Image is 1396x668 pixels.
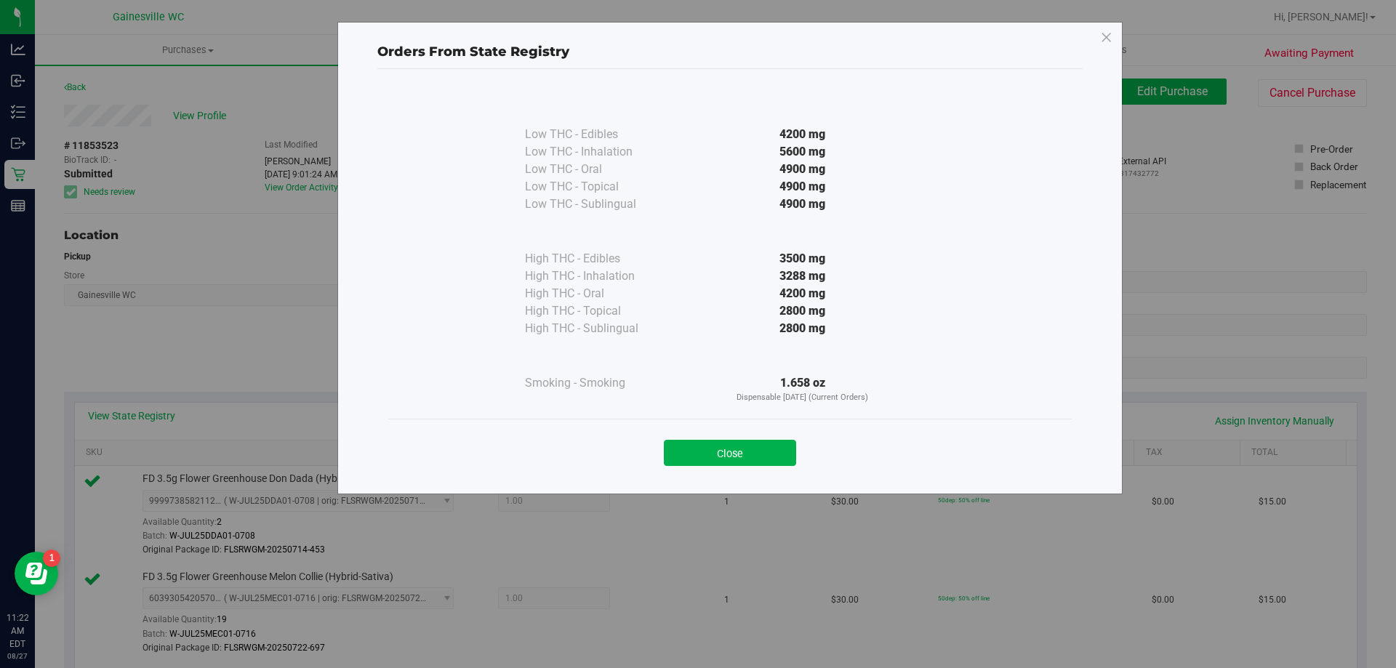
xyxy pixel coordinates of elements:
[670,178,935,196] div: 4900 mg
[525,178,670,196] div: Low THC - Topical
[15,552,58,595] iframe: Resource center
[670,161,935,178] div: 4900 mg
[670,250,935,267] div: 3500 mg
[670,302,935,320] div: 2800 mg
[525,302,670,320] div: High THC - Topical
[670,320,935,337] div: 2800 mg
[377,44,569,60] span: Orders From State Registry
[670,374,935,404] div: 1.658 oz
[525,285,670,302] div: High THC - Oral
[525,320,670,337] div: High THC - Sublingual
[525,196,670,213] div: Low THC - Sublingual
[670,126,935,143] div: 4200 mg
[670,143,935,161] div: 5600 mg
[525,161,670,178] div: Low THC - Oral
[525,250,670,267] div: High THC - Edibles
[525,143,670,161] div: Low THC - Inhalation
[525,126,670,143] div: Low THC - Edibles
[525,374,670,392] div: Smoking - Smoking
[525,267,670,285] div: High THC - Inhalation
[670,285,935,302] div: 4200 mg
[664,440,796,466] button: Close
[670,196,935,213] div: 4900 mg
[43,550,60,567] iframe: Resource center unread badge
[670,267,935,285] div: 3288 mg
[670,392,935,404] p: Dispensable [DATE] (Current Orders)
